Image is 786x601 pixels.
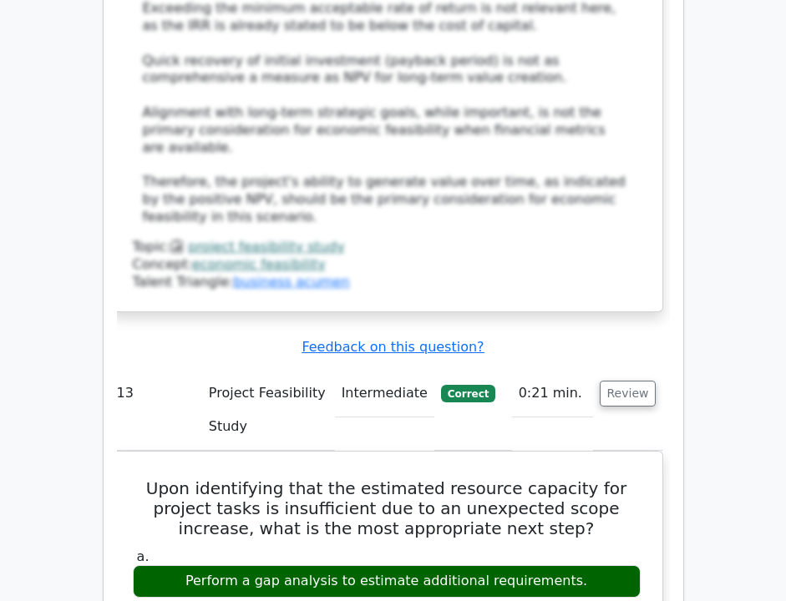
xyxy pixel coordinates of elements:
[133,256,641,274] div: Concept:
[188,239,344,255] a: project feasibility study
[512,370,593,417] td: 0:21 min.
[441,385,495,402] span: Correct
[137,548,150,564] span: a.
[202,370,335,451] td: Project Feasibility Study
[110,370,202,451] td: 13
[335,370,434,417] td: Intermediate
[133,239,641,290] div: Talent Triangle:
[133,239,641,256] div: Topic:
[233,274,349,290] a: business acumen
[131,478,642,538] h5: Upon identifying that the estimated resource capacity for project tasks is insufficient due to an...
[133,565,641,598] div: Perform a gap analysis to estimate additional requirements.
[302,339,484,355] a: Feedback on this question?
[600,381,657,407] button: Review
[192,256,326,272] a: economic feasibility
